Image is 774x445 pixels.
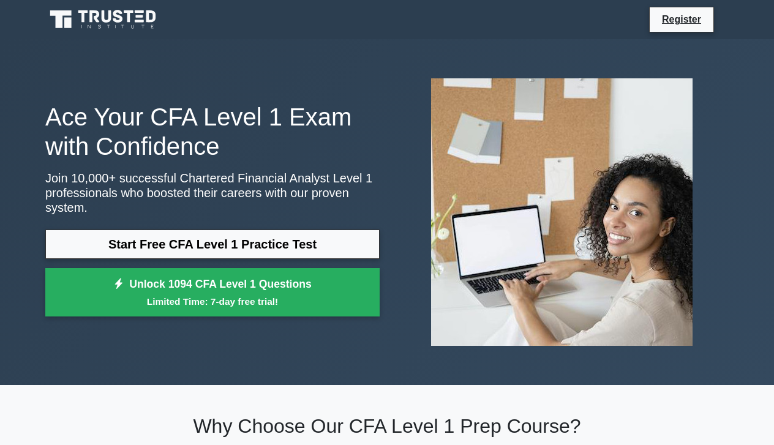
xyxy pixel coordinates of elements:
[61,294,364,309] small: Limited Time: 7-day free trial!
[655,12,708,27] a: Register
[45,268,380,317] a: Unlock 1094 CFA Level 1 QuestionsLimited Time: 7-day free trial!
[45,171,380,215] p: Join 10,000+ successful Chartered Financial Analyst Level 1 professionals who boosted their caree...
[45,230,380,259] a: Start Free CFA Level 1 Practice Test
[45,414,729,438] h2: Why Choose Our CFA Level 1 Prep Course?
[45,102,380,161] h1: Ace Your CFA Level 1 Exam with Confidence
